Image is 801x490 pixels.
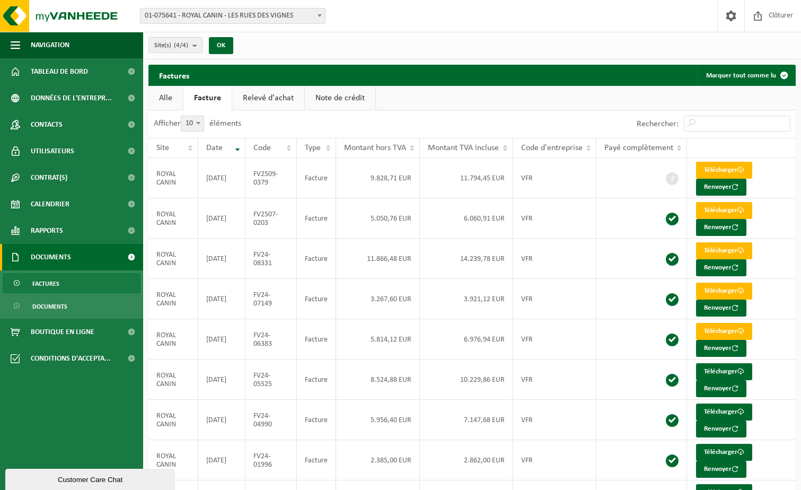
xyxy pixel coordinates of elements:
[336,400,420,440] td: 5.956,40 EUR
[198,158,245,198] td: [DATE]
[31,138,74,164] span: Utilisateurs
[696,202,752,219] a: Télécharger
[245,360,297,400] td: FV24-05525
[696,259,746,276] button: Renvoyer
[140,8,325,24] span: 01-075641 - ROYAL CANIN - LES RUES DES VIGNES
[420,158,513,198] td: 11.794,45 EUR
[696,380,746,397] button: Renvoyer
[696,340,746,357] button: Renvoyer
[245,400,297,440] td: FV24-04990
[696,162,752,179] a: Télécharger
[154,38,188,54] span: Site(s)
[696,363,752,380] a: Télécharger
[513,198,596,239] td: VFR
[696,219,746,236] button: Renvoyer
[198,239,245,279] td: [DATE]
[148,239,198,279] td: ROYAL CANIN
[428,144,499,152] span: Montant TVA incluse
[148,158,198,198] td: ROYAL CANIN
[140,8,325,23] span: 01-075641 - ROYAL CANIN - LES RUES DES VIGNES
[148,37,203,53] button: Site(s)(4/4)
[154,119,241,128] label: Afficher éléments
[696,421,746,437] button: Renvoyer
[521,144,583,152] span: Code d'entreprise
[245,198,297,239] td: FV2507-0203
[513,440,596,480] td: VFR
[31,319,94,345] span: Boutique en ligne
[181,116,204,131] span: 10
[31,164,67,191] span: Contrat(s)
[696,300,746,317] button: Renvoyer
[245,279,297,319] td: FV24-07149
[696,404,752,421] a: Télécharger
[148,360,198,400] td: ROYAL CANIN
[31,345,111,372] span: Conditions d'accepta...
[696,283,752,300] a: Télécharger
[148,400,198,440] td: ROYAL CANIN
[31,85,112,111] span: Données de l'entrepr...
[696,444,752,461] a: Télécharger
[198,360,245,400] td: [DATE]
[420,360,513,400] td: 10.229,86 EUR
[297,279,336,319] td: Facture
[336,279,420,319] td: 3.267,60 EUR
[198,319,245,360] td: [DATE]
[5,467,177,490] iframe: chat widget
[513,158,596,198] td: VFR
[31,32,69,58] span: Navigation
[696,461,746,478] button: Renvoyer
[336,360,420,400] td: 8.524,88 EUR
[420,440,513,480] td: 2.862,00 EUR
[31,217,63,244] span: Rapports
[513,400,596,440] td: VFR
[31,111,63,138] span: Contacts
[420,400,513,440] td: 7.147,68 EUR
[148,198,198,239] td: ROYAL CANIN
[513,239,596,279] td: VFR
[148,319,198,360] td: ROYAL CANIN
[696,179,746,196] button: Renvoyer
[696,323,752,340] a: Télécharger
[420,279,513,319] td: 3.921,12 EUR
[336,198,420,239] td: 5.050,76 EUR
[183,86,232,110] a: Facture
[31,191,69,217] span: Calendrier
[245,239,297,279] td: FV24-08331
[297,400,336,440] td: Facture
[420,239,513,279] td: 14.239,78 EUR
[32,296,67,317] span: Documents
[698,65,795,86] button: Marquer tout comme lu
[181,116,204,132] span: 10
[156,144,169,152] span: Site
[245,319,297,360] td: FV24-06383
[420,198,513,239] td: 6.060,91 EUR
[513,319,596,360] td: VFR
[31,244,71,270] span: Documents
[209,37,233,54] button: OK
[198,440,245,480] td: [DATE]
[696,242,752,259] a: Télécharger
[513,360,596,400] td: VFR
[513,279,596,319] td: VFR
[232,86,304,110] a: Relevé d'achat
[305,86,375,110] a: Note de crédit
[32,274,59,294] span: Factures
[198,279,245,319] td: [DATE]
[253,144,271,152] span: Code
[297,319,336,360] td: Facture
[206,144,223,152] span: Date
[198,198,245,239] td: [DATE]
[148,65,200,85] h2: Factures
[3,296,140,316] a: Documents
[637,120,679,128] label: Rechercher:
[148,86,183,110] a: Alle
[336,158,420,198] td: 9.828,71 EUR
[245,440,297,480] td: FV24-01996
[297,239,336,279] td: Facture
[297,440,336,480] td: Facture
[297,360,336,400] td: Facture
[174,42,188,49] count: (4/4)
[297,198,336,239] td: Facture
[148,440,198,480] td: ROYAL CANIN
[420,319,513,360] td: 6.976,94 EUR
